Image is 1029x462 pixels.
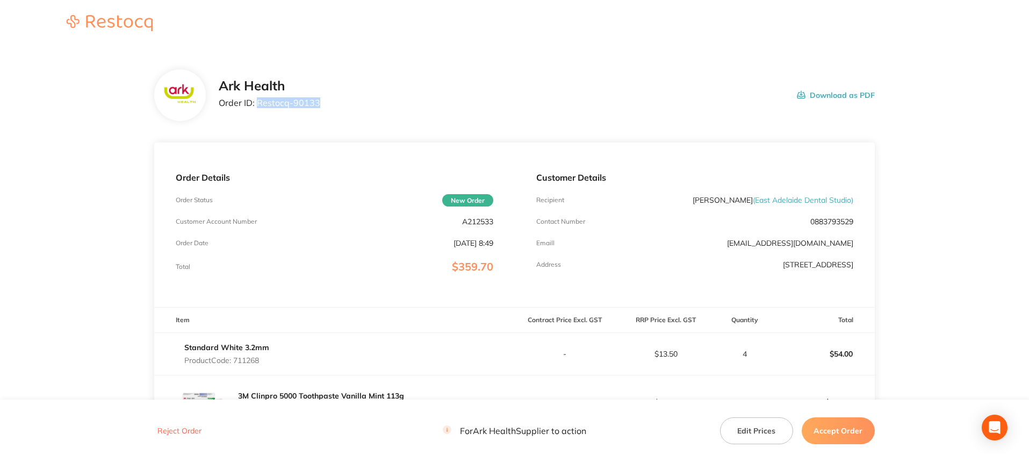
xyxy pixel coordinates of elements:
button: Reject Order [154,427,205,436]
p: 4 [717,350,773,358]
span: New Order [442,194,493,207]
p: Order Date [176,239,208,247]
p: Customer Account Number [176,218,257,225]
span: $359.70 [452,260,493,273]
p: Order ID: Restocq- 90133 [219,98,320,108]
div: Open Intercom Messenger [982,415,1008,440]
p: [DATE] 8:49 [454,239,493,247]
button: Download as PDF [797,79,875,112]
p: - [515,398,615,407]
p: Order Details [176,173,493,182]
a: Standard White 3.2mm [184,343,269,352]
button: Edit Prices [720,417,793,444]
img: c3FhZTAyaA [163,83,198,108]
p: [PERSON_NAME] [693,196,853,204]
p: 0883793529 [810,217,853,226]
img: azNncGgzZw [176,375,229,429]
p: Order Status [176,196,213,204]
a: 3M Clinpro 5000 Toothpaste Vanilla Mint 113g [238,391,404,401]
p: $13.50 [616,350,716,358]
h2: Ark Health [219,79,320,94]
p: Address [536,261,561,268]
img: Restocq logo [56,15,163,31]
button: Accept Order [802,417,875,444]
p: $54.00 [774,341,874,367]
p: $18.20 [616,398,716,407]
span: ( East Adelaide Dental Studio ) [753,195,853,205]
th: Quantity [716,308,774,333]
p: [STREET_ADDRESS] [783,260,853,269]
th: Contract Price Excl. GST [515,308,616,333]
p: Emaill [536,239,555,247]
p: Total [176,263,190,271]
a: Restocq logo [56,15,163,33]
p: A212533 [462,217,493,226]
p: Customer Details [536,173,853,182]
a: [EMAIL_ADDRESS][DOMAIN_NAME] [727,238,853,248]
p: 15 [717,398,773,407]
th: Item [154,308,514,333]
p: Recipient [536,196,564,204]
p: - [515,350,615,358]
p: Product Code: 711268 [184,356,269,365]
p: Contact Number [536,218,585,225]
p: For Ark Health Supplier to action [443,426,586,436]
th: Total [774,308,875,333]
p: $273.00 [774,389,874,415]
th: RRP Price Excl. GST [615,308,716,333]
